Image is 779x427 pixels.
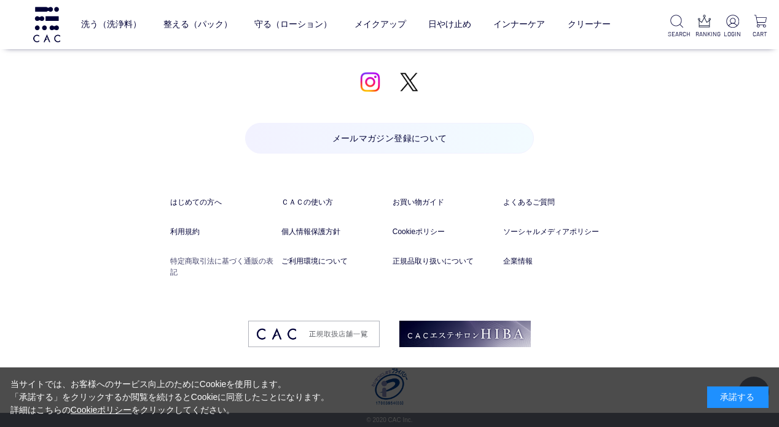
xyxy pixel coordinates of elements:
a: 守る（ローション） [254,9,332,40]
img: footer_image03.png [248,321,380,347]
a: 企業情報 [503,256,608,267]
a: 整える（パック） [163,9,232,40]
p: CART [751,29,769,39]
a: お買い物ガイド [393,197,498,208]
img: logo [31,7,62,42]
a: 洗う（洗浄料） [81,9,141,40]
a: 日やけ止め [428,9,471,40]
a: RANKING [695,15,713,39]
div: 承諾する [707,386,769,408]
a: メールマガジン登録について [245,123,534,154]
img: footer_image02.png [399,321,531,347]
a: LOGIN [724,15,742,39]
a: クリーナー [568,9,611,40]
p: LOGIN [724,29,742,39]
p: RANKING [695,29,713,39]
p: SEARCH [668,29,686,39]
a: はじめての方へ [170,197,275,208]
a: 利用規約 [170,226,275,237]
a: 特定商取引法に基づく通販の表記 [170,256,275,278]
a: 個人情報保護方針 [281,226,386,237]
a: Cookieポリシー [71,405,132,415]
a: インナーケア [493,9,545,40]
a: SEARCH [668,15,686,39]
a: よくあるご質問 [503,197,608,208]
a: ご利用環境について [281,256,386,267]
div: 当サイトでは、お客様へのサービス向上のためにCookieを使用します。 「承諾する」をクリックするか閲覧を続けるとCookieに同意したことになります。 詳細はこちらの をクリックしてください。 [10,378,330,417]
a: Cookieポリシー [393,226,498,237]
a: CART [751,15,769,39]
a: ＣＡＣの使い方 [281,197,386,208]
a: ソーシャルメディアポリシー [503,226,608,237]
a: メイクアップ [354,9,406,40]
a: 正規品取り扱いについて [393,256,498,267]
